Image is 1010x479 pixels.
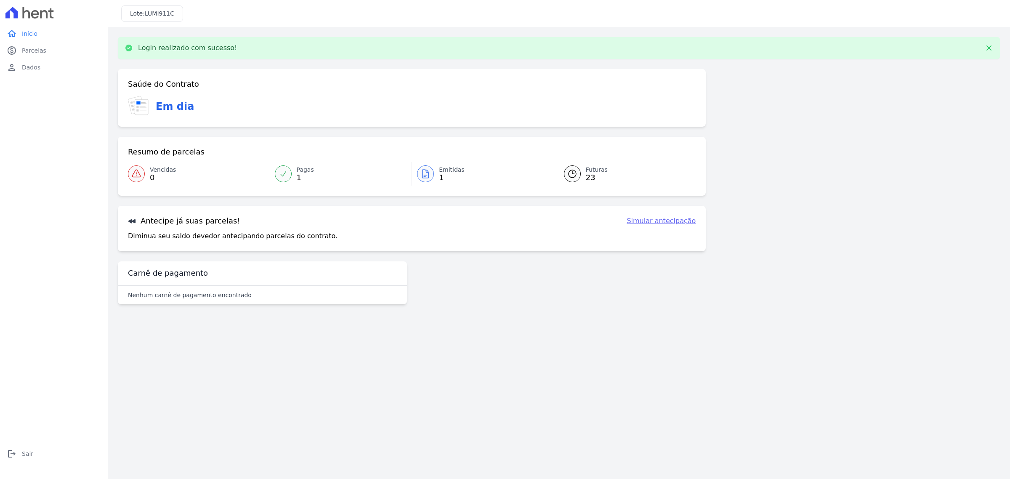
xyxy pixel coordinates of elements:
[22,46,46,55] span: Parcelas
[439,165,465,174] span: Emitidas
[128,291,252,299] p: Nenhum carnê de pagamento encontrado
[627,216,696,226] a: Simular antecipação
[270,162,412,186] a: Pagas 1
[7,449,17,459] i: logout
[297,165,314,174] span: Pagas
[22,63,40,72] span: Dados
[3,59,104,76] a: personDados
[128,79,199,89] h3: Saúde do Contrato
[128,231,338,241] p: Diminua seu saldo devedor antecipando parcelas do contrato.
[156,99,194,114] h3: Em dia
[7,62,17,72] i: person
[586,174,608,181] span: 23
[22,29,37,38] span: Início
[128,147,205,157] h3: Resumo de parcelas
[297,174,314,181] span: 1
[3,42,104,59] a: paidParcelas
[7,29,17,39] i: home
[7,45,17,56] i: paid
[412,162,554,186] a: Emitidas 1
[128,216,240,226] h3: Antecipe já suas parcelas!
[150,165,176,174] span: Vencidas
[130,9,174,18] h3: Lote:
[145,10,174,17] span: LUMI911C
[22,450,33,458] span: Sair
[128,268,208,278] h3: Carnê de pagamento
[586,165,608,174] span: Futuras
[3,445,104,462] a: logoutSair
[128,162,270,186] a: Vencidas 0
[3,25,104,42] a: homeInício
[150,174,176,181] span: 0
[439,174,465,181] span: 1
[554,162,696,186] a: Futuras 23
[138,44,237,52] p: Login realizado com sucesso!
